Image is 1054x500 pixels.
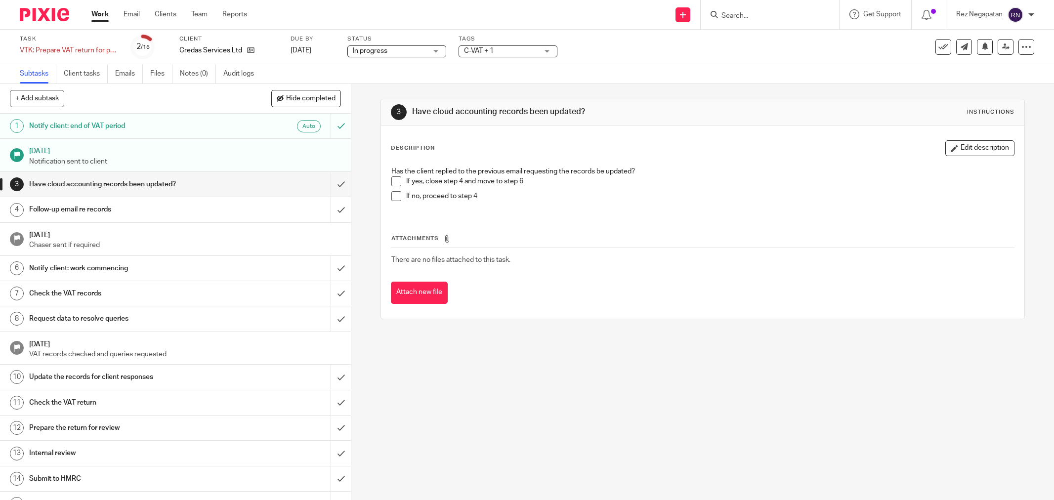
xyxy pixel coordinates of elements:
p: Has the client replied to the previous email requesting the records be updated? [391,167,1014,176]
div: Mark as done [331,390,351,415]
p: Rez Negapatan [956,9,1003,19]
a: Clients [155,9,176,19]
p: Chaser sent if required [29,240,341,250]
div: 12 [10,421,24,435]
span: Get Support [863,11,901,18]
label: Tags [459,35,557,43]
div: 3 [391,104,407,120]
p: Notification sent to client [29,157,341,167]
div: Mark as done [331,441,351,465]
a: Send new email to Credas Services Ltd [956,39,972,55]
a: Reassign task [998,39,1013,55]
h1: [DATE] [29,144,341,156]
div: Instructions [967,108,1014,116]
span: There are no files attached to this task. [391,256,510,263]
a: Reports [222,9,247,19]
div: 2 [136,41,150,52]
div: Mark as done [331,466,351,491]
p: If yes, close step 4 and move to step 6 [406,176,1014,186]
h1: Have cloud accounting records been updated? [29,177,224,192]
a: Files [150,64,172,83]
label: Task [20,35,119,43]
button: Edit description [945,140,1014,156]
div: Can't undo an automated email [331,114,351,138]
div: Mark as done [331,416,351,440]
span: Attachments [391,236,439,241]
button: Snooze task [977,39,993,55]
button: Attach new file [391,282,448,304]
span: In progress [353,47,387,54]
label: Status [347,35,446,43]
div: 8 [10,312,24,326]
p: If no, proceed to step 4 [406,191,1014,201]
h1: Check the VAT return [29,395,224,410]
a: Client tasks [64,64,108,83]
h1: Submit to HMRC [29,471,224,486]
a: Work [91,9,109,19]
a: Audit logs [223,64,261,83]
h1: [DATE] [29,337,341,349]
div: 14 [10,472,24,486]
a: Subtasks [20,64,56,83]
button: Hide completed [271,90,341,107]
p: VAT records checked and queries requested [29,349,341,359]
div: Mark as done [331,256,351,281]
div: Automated emails are sent as soon as the preceding subtask is completed. [297,120,321,132]
h1: Update the records for client responses [29,370,224,384]
div: 4 [10,203,24,217]
button: + Add subtask [10,90,64,107]
h1: Notify client: end of VAT period [29,119,224,133]
div: 11 [10,396,24,410]
img: svg%3E [1008,7,1023,23]
img: Pixie [20,8,69,21]
span: Hide completed [286,95,336,103]
label: Client [179,35,278,43]
div: 7 [10,287,24,300]
label: Due by [291,35,335,43]
div: Mark as done [331,281,351,306]
h1: Request data to resolve queries [29,311,224,326]
span: C-VAT + 1 [464,47,494,54]
div: 3 [10,177,24,191]
span: [DATE] [291,47,311,54]
div: Mark as done [331,306,351,331]
h1: Prepare the return for review [29,420,224,435]
p: Credas Services Ltd [179,45,242,55]
div: Mark as done [331,197,351,222]
div: VTK: Prepare VAT return for period to - August 2025 [20,45,119,55]
div: Mark as done [331,172,351,197]
input: Search [720,12,809,21]
h1: [DATE] [29,228,341,240]
div: 1 [10,119,24,133]
div: 6 [10,261,24,275]
div: 13 [10,447,24,460]
h1: Follow-up email re records [29,202,224,217]
div: VTK: Prepare VAT return for period to - [DATE] [20,45,119,55]
i: Open client page [247,46,254,54]
div: 10 [10,370,24,384]
h1: Notify client: work commencing [29,261,224,276]
small: /16 [141,44,150,50]
h1: Have cloud accounting records been updated? [412,107,724,117]
a: Notes (0) [180,64,216,83]
a: Emails [115,64,143,83]
a: Team [191,9,208,19]
div: Mark as done [331,365,351,389]
a: Email [124,9,140,19]
p: Description [391,144,435,152]
h1: Check the VAT records [29,286,224,301]
h1: Internal review [29,446,224,460]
